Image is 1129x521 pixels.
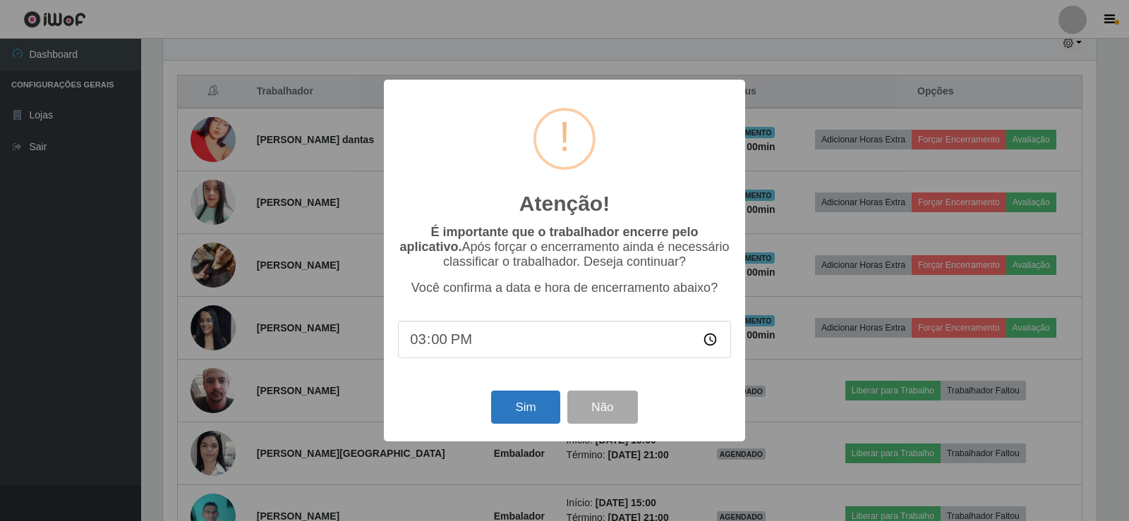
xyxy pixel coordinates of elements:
h2: Atenção! [519,191,610,216]
button: Não [567,391,637,424]
button: Sim [491,391,560,424]
b: É importante que o trabalhador encerre pelo aplicativo. [399,225,698,254]
p: Após forçar o encerramento ainda é necessário classificar o trabalhador. Deseja continuar? [398,225,731,269]
p: Você confirma a data e hora de encerramento abaixo? [398,281,731,295]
